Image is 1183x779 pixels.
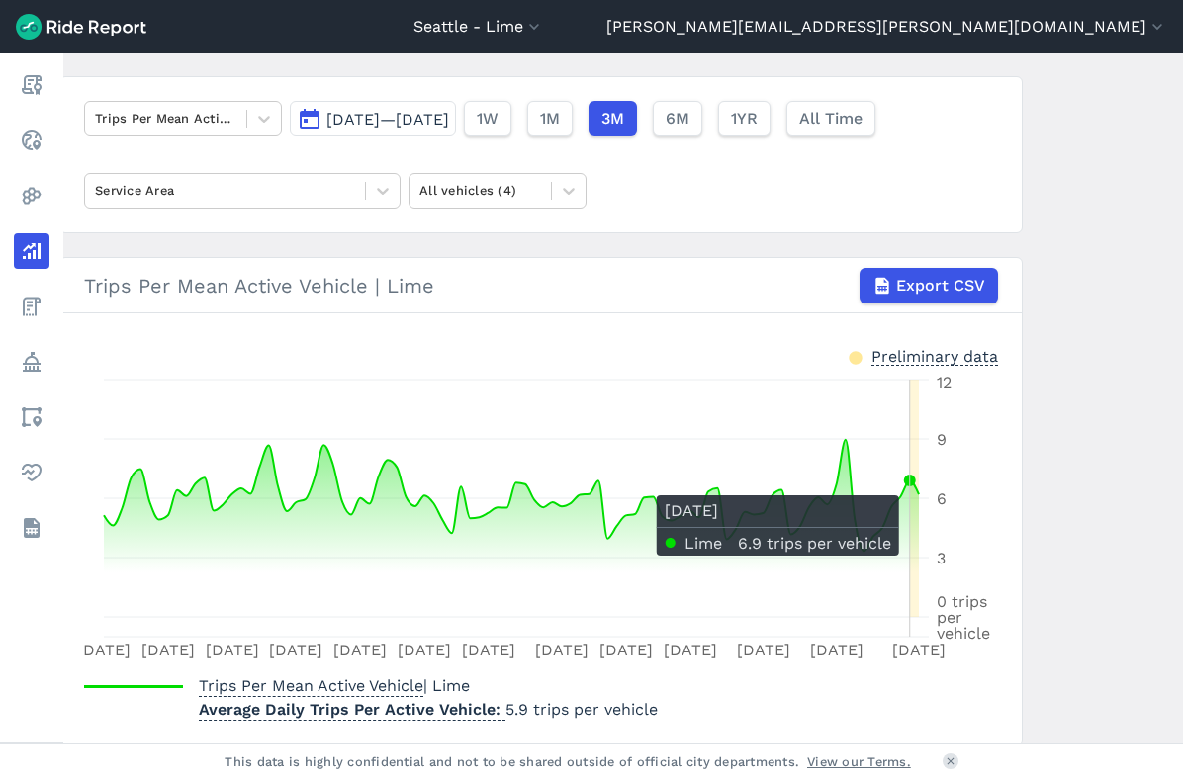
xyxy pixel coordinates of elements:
span: 3M [601,107,624,130]
tspan: 12 [937,373,952,391]
div: Preliminary data [871,345,998,366]
tspan: per [937,608,962,627]
span: | Lime [199,676,470,695]
img: Ride Report [16,14,146,40]
button: 1YR [718,101,771,136]
span: 1W [477,107,499,130]
tspan: [DATE] [206,641,259,659]
tspan: 3 [937,549,946,567]
button: [PERSON_NAME][EMAIL_ADDRESS][PERSON_NAME][DOMAIN_NAME] [606,15,1167,39]
span: All Time [799,107,863,130]
span: Average Daily Trips Per Active Vehicle [199,694,505,721]
span: Trips Per Mean Active Vehicle [199,670,423,697]
tspan: [DATE] [810,641,864,659]
span: 1M [540,107,560,130]
tspan: [DATE] [737,641,790,659]
a: Analyze [14,233,49,269]
a: Areas [14,399,49,435]
tspan: [DATE] [664,641,717,659]
tspan: [DATE] [462,641,515,659]
tspan: [DATE] [333,641,387,659]
button: [DATE]—[DATE] [290,101,456,136]
button: 3M [589,101,637,136]
tspan: [DATE] [398,641,451,659]
button: 1W [464,101,511,136]
span: 1YR [731,107,758,130]
div: Trips Per Mean Active Vehicle | Lime [84,268,998,303]
button: All Time [786,101,875,136]
a: Heatmaps [14,178,49,214]
a: Policy [14,344,49,380]
button: Export CSV [860,268,998,303]
a: Realtime [14,123,49,158]
button: 1M [527,101,573,136]
tspan: [DATE] [77,641,131,659]
tspan: [DATE] [599,641,653,659]
a: Report [14,67,49,103]
span: Export CSV [896,274,985,298]
tspan: [DATE] [892,641,946,659]
a: View our Terms. [807,752,911,771]
tspan: [DATE] [269,641,322,659]
tspan: 6 [937,489,947,508]
tspan: 9 [937,430,947,449]
tspan: [DATE] [141,641,195,659]
button: Seattle - Lime [413,15,544,39]
button: 6M [653,101,702,136]
tspan: 0 trips [937,592,987,611]
a: Health [14,455,49,490]
span: [DATE]—[DATE] [326,110,449,129]
tspan: vehicle [937,624,990,643]
tspan: [DATE] [535,641,589,659]
span: 6M [666,107,689,130]
a: Fees [14,289,49,324]
p: 5.9 trips per vehicle [199,698,658,722]
a: Datasets [14,510,49,546]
